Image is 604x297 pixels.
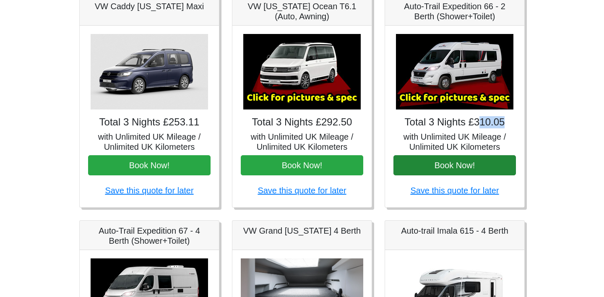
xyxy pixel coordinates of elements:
button: Book Now! [241,155,363,175]
h4: Total 3 Nights £310.05 [393,116,516,128]
h5: VW Caddy [US_STATE] Maxi [88,1,211,11]
img: VW California Ocean T6.1 (Auto, Awning) [243,34,361,109]
h5: Auto-Trail Expedition 66 - 2 Berth (Shower+Toilet) [393,1,516,21]
button: Book Now! [88,155,211,175]
h5: VW [US_STATE] Ocean T6.1 (Auto, Awning) [241,1,363,21]
img: Auto-Trail Expedition 66 - 2 Berth (Shower+Toilet) [396,34,513,109]
a: Save this quote for later [258,186,346,195]
h5: Auto-Trail Expedition 67 - 4 Berth (Shower+Toilet) [88,226,211,246]
h5: Auto-trail Imala 615 - 4 Berth [393,226,516,236]
h5: VW Grand [US_STATE] 4 Berth [241,226,363,236]
h5: with Unlimited UK Mileage / Unlimited UK Kilometers [88,132,211,152]
img: VW Caddy California Maxi [91,34,208,109]
button: Book Now! [393,155,516,175]
a: Save this quote for later [105,186,193,195]
a: Save this quote for later [410,186,499,195]
h5: with Unlimited UK Mileage / Unlimited UK Kilometers [241,132,363,152]
h5: with Unlimited UK Mileage / Unlimited UK Kilometers [393,132,516,152]
h4: Total 3 Nights £292.50 [241,116,363,128]
h4: Total 3 Nights £253.11 [88,116,211,128]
